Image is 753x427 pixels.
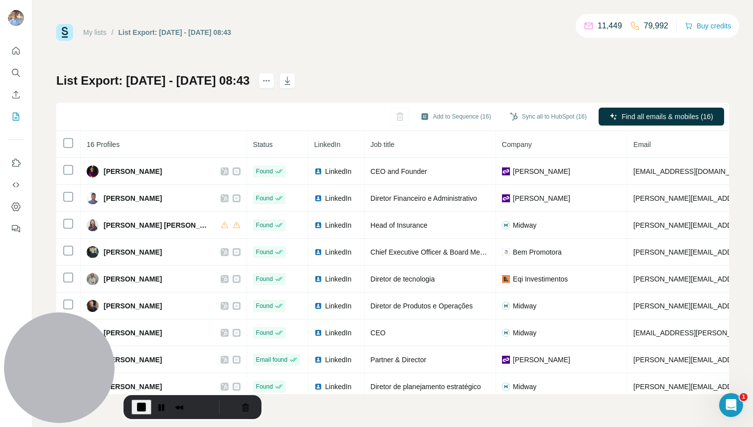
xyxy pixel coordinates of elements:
[8,10,24,26] img: Avatar
[502,248,510,256] img: company-logo
[104,166,162,176] span: [PERSON_NAME]
[87,141,120,148] span: 16 Profiles
[513,166,570,176] span: [PERSON_NAME]
[314,275,322,283] img: LinkedIn logo
[325,220,352,230] span: LinkedIn
[8,176,24,194] button: Use Surfe API
[502,194,510,202] img: company-logo
[314,221,322,229] img: LinkedIn logo
[104,220,211,230] span: [PERSON_NAME] [PERSON_NAME]
[325,247,352,257] span: LinkedIn
[502,141,532,148] span: Company
[104,274,162,284] span: [PERSON_NAME]
[502,383,510,391] img: company-logo
[502,329,510,337] img: company-logo
[256,328,273,337] span: Found
[325,274,352,284] span: LinkedIn
[513,220,536,230] span: Midway
[325,328,352,338] span: LinkedIn
[8,220,24,238] button: Feedback
[371,194,477,202] span: Diretor Financeiro e Administrativo
[87,300,99,312] img: Avatar
[256,167,273,176] span: Found
[87,273,99,285] img: Avatar
[371,141,394,148] span: Job title
[740,393,748,401] span: 1
[104,301,162,311] span: [PERSON_NAME]
[8,154,24,172] button: Use Surfe on LinkedIn
[83,28,107,36] a: My lists
[371,329,385,337] span: CEO
[513,355,570,365] span: [PERSON_NAME]
[56,73,250,89] h1: List Export: [DATE] - [DATE] 08:43
[598,20,622,32] p: 11,449
[325,301,352,311] span: LinkedIn
[104,355,162,365] span: [PERSON_NAME]
[104,247,162,257] span: [PERSON_NAME]
[325,355,352,365] span: LinkedIn
[371,275,435,283] span: Diretor de tecnologia
[502,356,510,364] img: company-logo
[502,221,510,229] img: company-logo
[256,194,273,203] span: Found
[314,329,322,337] img: LinkedIn logo
[87,219,99,231] img: Avatar
[314,248,322,256] img: LinkedIn logo
[119,27,232,37] div: List Export: [DATE] - [DATE] 08:43
[513,301,536,311] span: Midway
[112,27,114,37] li: /
[513,328,536,338] span: Midway
[502,302,510,310] img: company-logo
[622,112,713,122] span: Find all emails & mobiles (16)
[719,393,743,417] iframe: Intercom live chat
[513,193,570,203] span: [PERSON_NAME]
[56,24,73,41] img: Surfe Logo
[633,167,752,175] span: [EMAIL_ADDRESS][DOMAIN_NAME]
[371,383,481,391] span: Diretor de planejamento estratégico
[258,73,274,89] button: actions
[87,192,99,204] img: Avatar
[256,382,273,391] span: Found
[87,246,99,258] img: Avatar
[502,275,510,283] img: company-logo
[513,274,568,284] span: Eqi Investimentos
[256,275,273,284] span: Found
[502,167,510,175] img: company-logo
[314,167,322,175] img: LinkedIn logo
[513,247,562,257] span: Bem Promotora
[256,301,273,310] span: Found
[371,248,496,256] span: Chief Executive Officer & Board Member
[371,167,427,175] span: CEO and Founder
[599,108,724,126] button: Find all emails & mobiles (16)
[633,141,651,148] span: Email
[8,42,24,60] button: Quick start
[314,356,322,364] img: LinkedIn logo
[314,194,322,202] img: LinkedIn logo
[314,383,322,391] img: LinkedIn logo
[104,328,162,338] span: [PERSON_NAME]
[256,221,273,230] span: Found
[104,193,162,203] span: [PERSON_NAME]
[8,64,24,82] button: Search
[414,109,498,124] button: Add to Sequence (16)
[8,198,24,216] button: Dashboard
[325,166,352,176] span: LinkedIn
[685,19,731,33] button: Buy credits
[314,302,322,310] img: LinkedIn logo
[371,302,473,310] span: Diretor de Produtos e Operações
[8,86,24,104] button: Enrich CSV
[503,109,594,124] button: Sync all to HubSpot (16)
[8,108,24,126] button: My lists
[256,355,287,364] span: Email found
[325,193,352,203] span: LinkedIn
[325,382,352,392] span: LinkedIn
[256,248,273,257] span: Found
[104,382,162,392] span: [PERSON_NAME]
[253,141,273,148] span: Status
[513,382,536,392] span: Midway
[371,221,427,229] span: Head of Insurance
[371,356,426,364] span: Partner & Director
[87,165,99,177] img: Avatar
[314,141,341,148] span: LinkedIn
[644,20,668,32] p: 79,992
